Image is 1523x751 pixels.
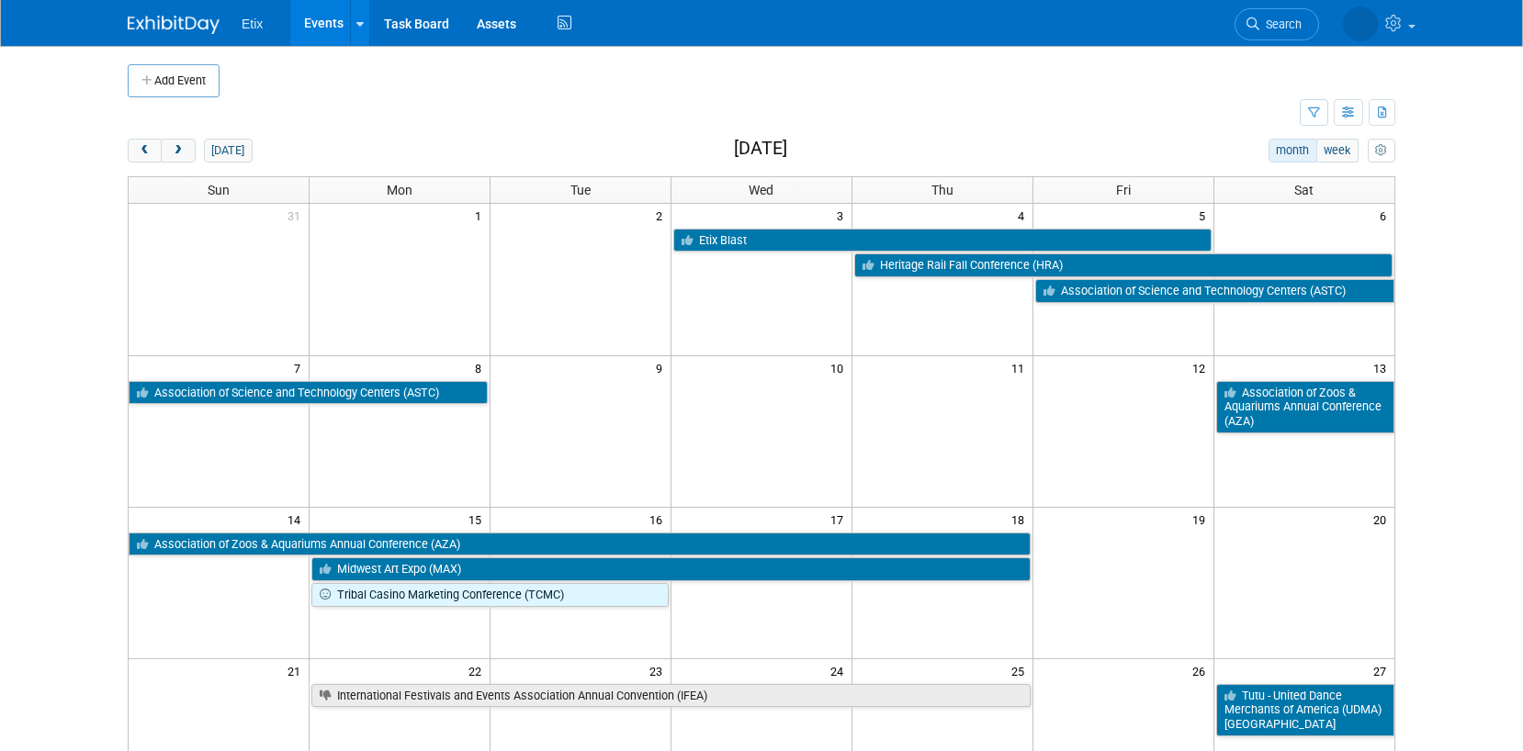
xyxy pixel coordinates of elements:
[311,583,669,607] a: Tribal Casino Marketing Conference (TCMC)
[1016,204,1032,227] span: 4
[467,508,490,531] span: 15
[1197,204,1213,227] span: 5
[1269,139,1317,163] button: month
[1216,381,1394,433] a: Association of Zoos & Aquariums Annual Conference (AZA)
[208,183,230,197] span: Sun
[129,532,1031,556] a: Association of Zoos & Aquariums Annual Conference (AZA)
[1371,508,1394,531] span: 20
[1371,356,1394,379] span: 13
[1368,139,1395,163] button: myCustomButton
[1316,139,1359,163] button: week
[467,659,490,682] span: 22
[1235,8,1319,40] a: Search
[1371,659,1394,682] span: 27
[1378,204,1394,227] span: 6
[128,64,220,97] button: Add Event
[242,17,263,31] span: Etix
[161,139,195,163] button: next
[734,139,787,159] h2: [DATE]
[204,139,253,163] button: [DATE]
[854,253,1393,277] a: Heritage Rail Fall Conference (HRA)
[654,356,671,379] span: 9
[1190,356,1213,379] span: 12
[829,659,852,682] span: 24
[1010,356,1032,379] span: 11
[1343,6,1378,41] img: Paige Redden
[829,356,852,379] span: 10
[673,229,1212,252] a: Etix Blast
[931,183,953,197] span: Thu
[1010,659,1032,682] span: 25
[1190,659,1213,682] span: 26
[129,381,488,405] a: Association of Science and Technology Centers (ASTC)
[829,508,852,531] span: 17
[128,139,162,163] button: prev
[286,659,309,682] span: 21
[648,659,671,682] span: 23
[286,508,309,531] span: 14
[1216,684,1394,736] a: Tutu - United Dance Merchants of America (UDMA) [GEOGRAPHIC_DATA]
[311,557,1030,581] a: Midwest Art Expo (MAX)
[1035,279,1394,303] a: Association of Science and Technology Centers (ASTC)
[387,183,412,197] span: Mon
[473,204,490,227] span: 1
[749,183,773,197] span: Wed
[1375,145,1387,157] i: Personalize Calendar
[1116,183,1131,197] span: Fri
[128,16,220,34] img: ExhibitDay
[648,508,671,531] span: 16
[654,204,671,227] span: 2
[473,356,490,379] span: 8
[1190,508,1213,531] span: 19
[1259,17,1302,31] span: Search
[311,684,1030,708] a: International Festivals and Events Association Annual Convention (IFEA)
[292,356,309,379] span: 7
[835,204,852,227] span: 3
[1294,183,1314,197] span: Sat
[286,204,309,227] span: 31
[570,183,591,197] span: Tue
[1010,508,1032,531] span: 18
